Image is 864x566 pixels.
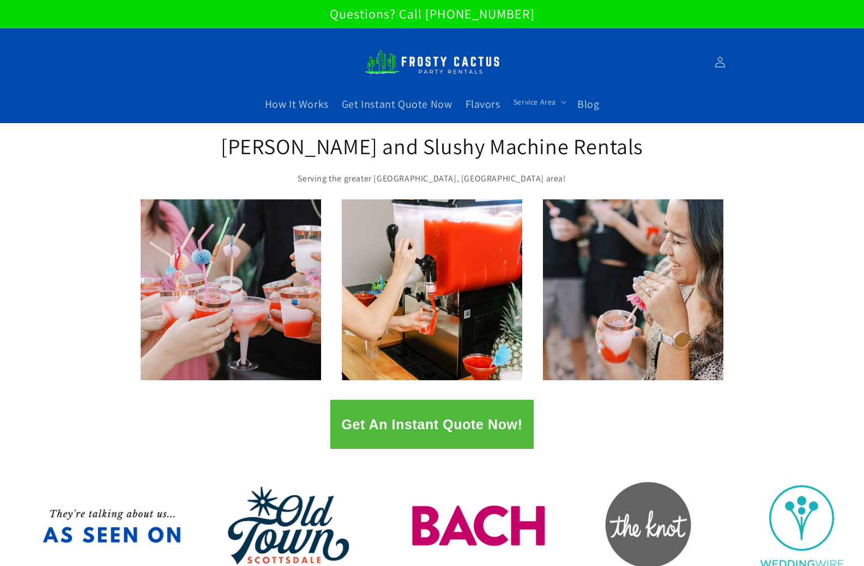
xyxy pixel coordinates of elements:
span: Get Instant Quote Now [342,97,452,111]
span: Service Area [513,97,556,107]
h2: [PERSON_NAME] and Slushy Machine Rentals [220,132,645,160]
a: Get Instant Quote Now [335,90,459,118]
button: Get An Instant Quote Now! [330,400,533,449]
a: How It Works [258,90,335,118]
a: Blog [571,90,606,118]
p: Serving the greater [GEOGRAPHIC_DATA], [GEOGRAPHIC_DATA] area! [220,171,645,187]
span: Flavors [466,97,500,111]
span: Blog [577,97,599,111]
span: How It Works [265,97,329,111]
a: Flavors [459,90,507,118]
img: Frosty Cactus Margarita machine rentals Slushy machine rentals dirt soda dirty slushies [364,44,500,81]
summary: Service Area [507,90,571,113]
